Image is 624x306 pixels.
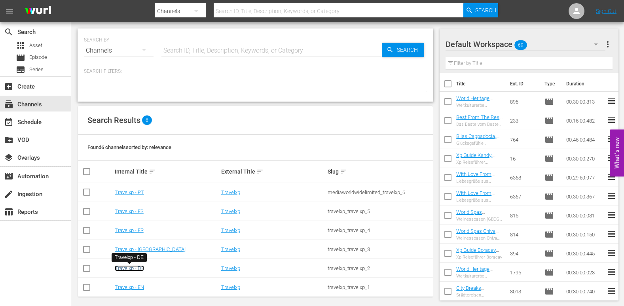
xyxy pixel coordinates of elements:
a: World Spas Chiva Som, [GEOGRAPHIC_DATA] (GR) [456,228,503,252]
span: Channels [4,100,13,109]
td: 896 [507,92,541,111]
div: Das Beste vom Besten Hongkong; Fünf Must-Sees [456,122,504,127]
span: sort [149,168,156,175]
td: 00:30:00.367 [563,187,607,206]
img: ans4CAIJ8jUAAAAAAAAAAAAAAAAAAAAAAAAgQb4GAAAAAAAAAAAAAAAAAAAAAAAAJMjXAAAAAAAAAAAAAAAAAAAAAAAAgAT5G... [19,2,57,21]
a: World Heritage [DEMOGRAPHIC_DATA] Monuments of [GEOGRAPHIC_DATA] (GR) [456,95,503,125]
a: Travelxp - PT [115,189,144,195]
span: 6 [142,115,152,125]
span: reorder [607,286,616,296]
span: Overlays [4,153,13,162]
span: 69 [514,37,527,53]
div: Liebesgrüße aus [GEOGRAPHIC_DATA] Folge Nr. 1) [456,198,504,203]
td: 00:30:00.023 [563,263,607,282]
p: Search Filters: [84,68,427,75]
td: 00:30:00.270 [563,149,607,168]
th: Title [456,73,505,95]
span: Episode [544,211,554,220]
span: Asset [16,41,25,50]
span: Episode [544,192,554,201]
span: Automation [4,172,13,181]
span: reorder [607,191,616,201]
a: Travelxp [221,246,240,252]
td: 00:15:00.482 [563,111,607,130]
td: 233 [507,111,541,130]
span: Episode [544,230,554,239]
div: Liebesgrüße aus [GEOGRAPHIC_DATA] Folge Nr. 2) [456,179,504,184]
span: reorder [607,153,616,163]
a: Travelxp [221,189,240,195]
button: Search [382,43,424,57]
span: Ingestion [4,189,13,199]
a: Bliss Cappadocia, [GEOGRAPHIC_DATA] (GR) [456,133,503,151]
td: 394 [507,244,541,263]
a: With Love From [GEOGRAPHIC_DATA] Episode No. 2 (GR) [456,171,503,189]
div: mediaworldwidelimited_travelxp_6 [328,189,432,195]
span: Found 6 channels sorted by: relevance [87,144,171,150]
a: Travelxp - ES [115,208,144,214]
td: 00:30:00.313 [563,92,607,111]
div: Internal Title [115,167,219,176]
span: Episode [29,53,47,61]
span: VOD [4,135,13,145]
div: Channels [84,40,154,62]
div: Xp Reiseführer [PERSON_NAME], [GEOGRAPHIC_DATA] [456,160,504,165]
div: External Title [221,167,325,176]
span: Episode [544,97,554,106]
span: Series [29,66,44,74]
span: Search [394,43,424,57]
div: travelxp_travelxp_5 [328,208,432,214]
a: Travelxp [221,227,240,233]
span: Episode [544,287,554,296]
span: sort [340,168,347,175]
a: Xp Guide Kandy, [GEOGRAPHIC_DATA] (GR) [456,152,503,170]
a: Travelxp [221,265,240,271]
a: World Heritage Khajuraho (GR) [456,266,493,278]
td: 00:29:59.977 [563,168,607,187]
a: Best From The Rest Hongkong Top Sees (GR) [456,114,503,132]
span: Search [4,27,13,37]
td: 00:30:00.740 [563,282,607,301]
div: Slug [328,167,432,176]
span: reorder [607,134,616,144]
td: 764 [507,130,541,149]
td: 1795 [507,263,541,282]
a: Travelxp [221,208,240,214]
td: 6367 [507,187,541,206]
span: reorder [607,115,616,125]
span: reorder [607,248,616,258]
a: Sign Out [596,8,616,14]
div: travelxp_travelxp_1 [328,284,432,290]
div: travelxp_travelxp_2 [328,265,432,271]
span: reorder [607,172,616,182]
span: more_vert [603,40,613,49]
span: Series [16,65,25,74]
div: travelxp_travelxp_4 [328,227,432,233]
div: travelxp_travelxp_3 [328,246,432,252]
div: Xp Reiseführer Boracay [456,255,504,260]
a: World Spas [GEOGRAPHIC_DATA] (GR) [456,209,503,227]
span: menu [5,6,14,16]
div: Default Workspace [446,33,605,55]
td: 00:30:00.445 [563,244,607,263]
span: Schedule [4,117,13,127]
span: Episode [544,116,554,125]
span: Episode [16,53,25,62]
td: 00:30:00.031 [563,206,607,225]
span: Reports [4,207,13,217]
div: Wellnessoasen Chiva Som, [GEOGRAPHIC_DATA] [456,236,504,241]
button: Search [463,3,498,17]
a: With Love From [GEOGRAPHIC_DATA] Episode No. 1 (GR) [456,190,503,208]
td: 16 [507,149,541,168]
td: 00:30:00.150 [563,225,607,244]
div: Weltkulturerbe Khajuraho [456,274,504,279]
span: reorder [607,267,616,277]
div: Glücksgefühle Cappadocia, [GEOGRAPHIC_DATA] [456,141,504,146]
a: Travelxp - DE [115,265,144,271]
a: Travelxp - FR [115,227,144,233]
div: Travelxp - DE [115,254,144,261]
span: Asset [29,42,42,49]
span: sort [256,168,264,175]
a: Travelxp - [GEOGRAPHIC_DATA] [115,246,186,252]
a: Travelxp [221,284,240,290]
